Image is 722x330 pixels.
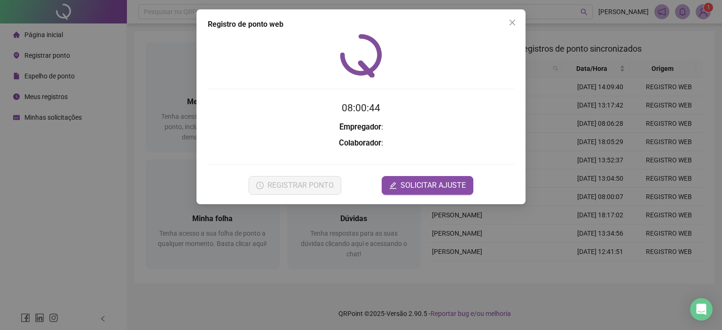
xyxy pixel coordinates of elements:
[339,138,381,147] strong: Colaborador
[208,137,514,149] h3: :
[208,19,514,30] div: Registro de ponto web
[340,34,382,77] img: QRPoint
[342,102,380,114] time: 08:00:44
[400,180,466,191] span: SOLICITAR AJUSTE
[339,123,381,131] strong: Empregador
[249,176,341,195] button: REGISTRAR PONTO
[690,298,713,321] div: Open Intercom Messenger
[382,176,473,195] button: editSOLICITAR AJUSTE
[208,121,514,133] h3: :
[389,182,397,189] span: edit
[509,19,516,26] span: close
[505,15,520,30] button: Close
